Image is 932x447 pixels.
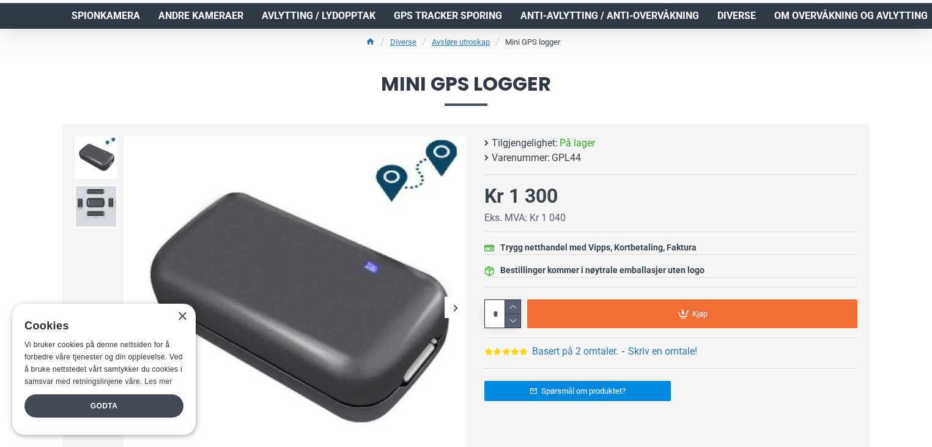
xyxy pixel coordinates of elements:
a: Spionkamera [62,3,149,29]
div: Trygg netthandel med Vipps, Kortbetaling, Faktura [500,241,697,254]
a: Skriv en omtale! [628,344,697,359]
a: Spørsmål om produktet? [484,381,671,401]
a: Anti-avlytting / Anti-overvåkning [511,3,708,29]
div: Bestillinger kommer i nøytrale emballasjer uten logo [500,264,705,277]
a: Avsløre utroskap [432,36,490,48]
a: Diverse [390,36,416,48]
a: Les mer, opens a new window [144,377,172,386]
a: GPS Tracker Sporing [385,3,511,29]
img: Mini GPS logger - SpyGadgets.no [75,185,117,228]
span: Vi bruker cookies på denne nettsiden for å forbedre våre tjenester og din opplevelse. Ved å bruke... [24,340,183,385]
span: Kjøp [692,310,708,318]
a: Basert på 2 omtaler. [532,344,618,359]
b: Varenummer: [492,151,550,165]
b: Tilgjengelighet: [492,136,558,151]
span: Spionkamera [72,9,140,23]
a: Andre kameraer [149,3,253,29]
a: Avlytting / Lydopptak [253,3,385,29]
span: Diverse [717,9,756,23]
a: Diverse [708,3,765,29]
span: GPS Tracker Sporing [394,9,502,23]
div: Kr 1 300 [484,181,558,211]
div: Next slide [445,297,466,318]
div: Cookies [24,313,176,339]
span: Mini GPS logger [62,74,870,105]
span: Anti-avlytting / Anti-overvåkning [520,9,699,23]
b: - [622,345,624,357]
span: GPL44 [552,151,581,165]
span: Andre kameraer [158,9,243,23]
span: På lager [560,136,595,151]
div: Close [177,312,187,321]
div: Godta [24,394,183,418]
span: Avlytting / Lydopptak [262,9,375,23]
img: Mini GPS logger - SpyGadgets.no [75,136,117,179]
span: Om overvåkning og avlytting [774,9,928,23]
div: Previous slide [124,297,145,318]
